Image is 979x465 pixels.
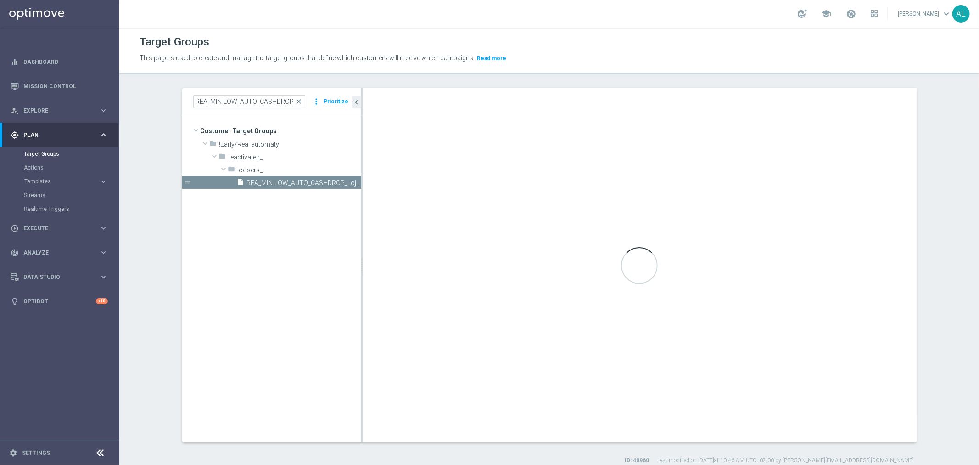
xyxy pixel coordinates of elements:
i: settings [9,449,17,457]
button: Data Studio keyboard_arrow_right [10,273,108,281]
span: school [821,9,831,19]
div: Dashboard [11,50,108,74]
div: Explore [11,107,99,115]
i: track_changes [11,249,19,257]
button: gps_fixed Plan keyboard_arrow_right [10,131,108,139]
i: folder [210,140,217,150]
a: [PERSON_NAME]keyboard_arrow_down [897,7,952,21]
i: chevron_left [352,98,361,107]
a: Target Groups [24,150,95,158]
button: lightbulb Optibot +10 [10,298,108,305]
a: Realtime Triggers [24,205,95,213]
a: Mission Control [23,74,108,98]
i: keyboard_arrow_right [99,224,108,232]
i: equalizer [11,58,19,66]
i: keyboard_arrow_right [99,272,108,281]
i: more_vert [312,95,321,108]
label: Last modified on [DATE] at 10:46 AM UTC+02:00 by [PERSON_NAME][EMAIL_ADDRESS][DOMAIN_NAME] [658,457,914,465]
input: Quick find group or folder [193,95,305,108]
div: AL [952,5,970,23]
i: folder [219,153,226,163]
div: Realtime Triggers [24,202,118,216]
span: Explore [23,108,99,113]
i: person_search [11,107,19,115]
div: Templates [24,175,118,188]
a: Dashboard [23,50,108,74]
button: play_circle_outline Execute keyboard_arrow_right [10,225,108,232]
i: gps_fixed [11,131,19,139]
a: Actions [24,164,95,171]
span: REA_MIN-LOW_AUTO_CASHDROP_Lojalka 10 PLN_DAILY [247,179,361,187]
button: track_changes Analyze keyboard_arrow_right [10,249,108,256]
h1: Target Groups [140,35,209,49]
i: play_circle_outline [11,224,19,232]
span: Data Studio [23,274,99,280]
button: chevron_left [352,96,361,108]
i: keyboard_arrow_right [99,248,108,257]
a: Optibot [23,289,96,313]
span: Templates [24,179,90,184]
div: Target Groups [24,147,118,161]
span: Customer Target Groups [201,125,361,137]
div: Streams [24,188,118,202]
span: Execute [23,226,99,231]
button: equalizer Dashboard [10,58,108,66]
div: +10 [96,298,108,304]
span: !Early/Rea_automaty [219,141,361,148]
div: Plan [11,131,99,139]
i: keyboard_arrow_right [99,177,108,186]
button: Prioritize [323,96,350,108]
div: Execute [11,224,99,232]
div: Analyze [11,249,99,257]
label: ID: 40960 [625,457,649,465]
div: Data Studio [11,273,99,281]
button: Mission Control [10,83,108,90]
i: lightbulb [11,297,19,306]
span: This page is used to create and manage the target groups that define which customers will receive... [140,54,475,62]
span: Analyze [23,250,99,255]
span: reactivated_ [229,153,361,161]
button: person_search Explore keyboard_arrow_right [10,107,108,114]
i: keyboard_arrow_right [99,130,108,139]
span: close [296,98,303,105]
a: Settings [22,450,50,456]
i: folder [228,165,235,176]
i: insert_drive_file [237,178,245,189]
span: loosers_ [238,166,361,174]
button: Templates keyboard_arrow_right [24,178,108,185]
div: Templates [24,179,99,184]
div: Actions [24,161,118,175]
div: Optibot [11,289,108,313]
span: keyboard_arrow_down [941,9,951,19]
button: Read more [476,53,507,63]
a: Streams [24,192,95,199]
i: keyboard_arrow_right [99,106,108,115]
div: Mission Control [11,74,108,98]
span: Plan [23,132,99,138]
